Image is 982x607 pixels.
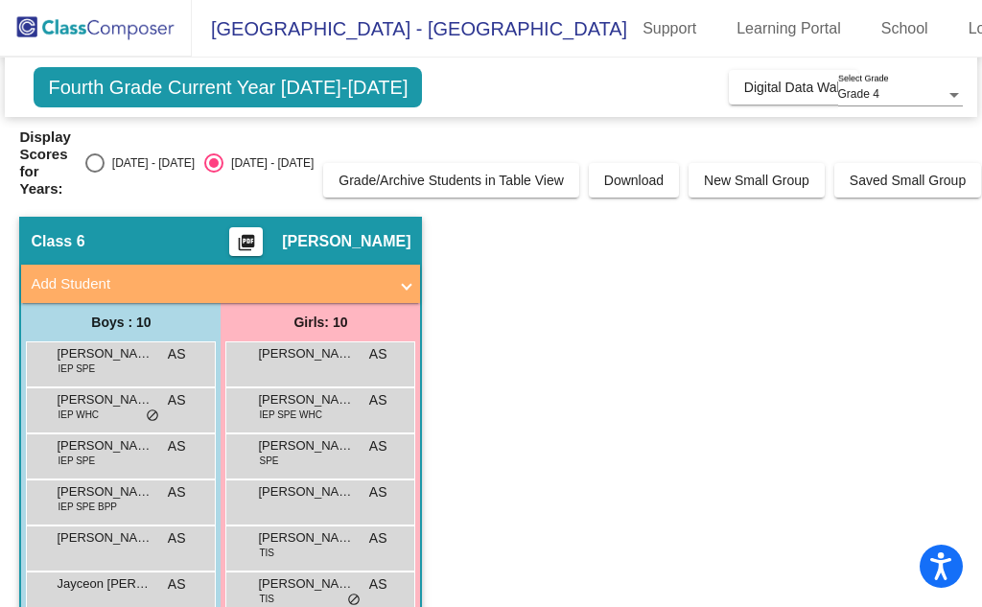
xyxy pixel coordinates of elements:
span: Grade/Archive Students in Table View [339,173,564,188]
button: New Small Group [689,163,825,198]
span: AS [369,574,387,595]
button: Print Students Details [229,227,263,256]
span: [PERSON_NAME] [282,232,410,251]
mat-radio-group: Select an option [85,153,314,173]
span: IEP SPE BPP [58,500,117,514]
span: AS [168,482,186,502]
span: Download [604,173,664,188]
a: School [866,13,944,44]
button: Digital Data Wall [729,70,858,105]
span: Jayceon [PERSON_NAME] [57,574,152,594]
span: Display Scores for Years: [19,128,70,198]
span: AS [168,390,186,410]
span: Digital Data Wall [744,80,843,95]
span: Fourth Grade Current Year [DATE]-[DATE] [34,67,422,107]
span: Grade 4 [838,87,879,101]
span: Class 6 [31,232,84,251]
span: AS [168,528,186,549]
span: AS [168,344,186,364]
span: New Small Group [704,173,809,188]
span: TIS [259,546,274,560]
span: AS [168,574,186,595]
button: Grade/Archive Students in Table View [323,163,579,198]
span: IEP SPE [58,362,95,376]
span: [PERSON_NAME] [57,436,152,455]
button: Saved Small Group [834,163,981,198]
mat-icon: picture_as_pdf [235,233,258,260]
a: Learning Portal [721,13,856,44]
span: [PERSON_NAME] [57,344,152,363]
span: [PERSON_NAME] [258,344,354,363]
mat-panel-title: Add Student [31,273,387,295]
span: [PERSON_NAME] [258,528,354,548]
span: IEP WHC [58,408,99,422]
span: [PERSON_NAME] [258,390,354,409]
mat-expansion-panel-header: Add Student [21,265,420,303]
span: AS [369,528,387,549]
span: AS [369,344,387,364]
div: Girls: 10 [221,303,420,341]
span: TIS [259,592,274,606]
button: Download [589,163,679,198]
span: do_not_disturb_alt [146,409,159,424]
div: Boys : 10 [21,303,221,341]
span: AS [369,482,387,502]
span: Saved Small Group [850,173,966,188]
span: IEP SPE [58,454,95,468]
div: [DATE] - [DATE] [223,154,314,172]
span: [PERSON_NAME] [57,390,152,409]
span: [PERSON_NAME] [57,528,152,548]
span: [PERSON_NAME] [57,482,152,502]
span: [GEOGRAPHIC_DATA] - [GEOGRAPHIC_DATA] [192,13,627,44]
span: [PERSON_NAME] [258,574,354,594]
div: [DATE] - [DATE] [105,154,195,172]
span: IEP SPE WHC [259,408,321,422]
span: AS [369,436,387,456]
a: Support [627,13,712,44]
span: AS [168,436,186,456]
span: [PERSON_NAME] [258,482,354,502]
span: AS [369,390,387,410]
span: SPE [259,454,278,468]
span: [PERSON_NAME] [258,436,354,455]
